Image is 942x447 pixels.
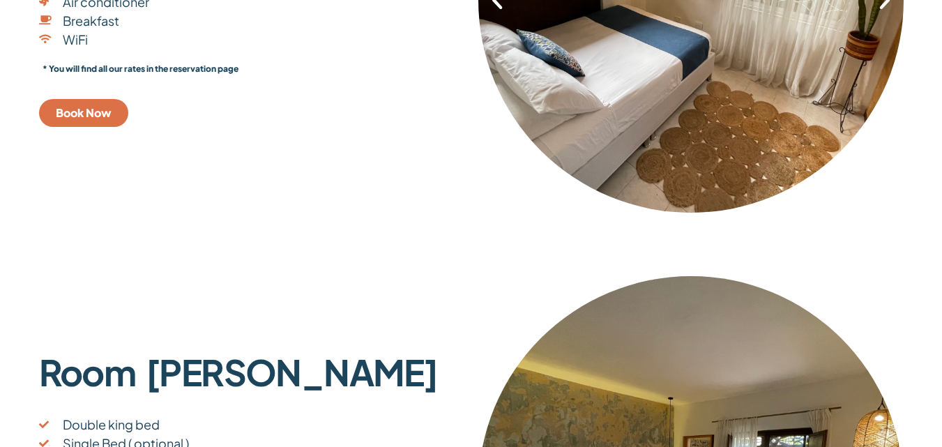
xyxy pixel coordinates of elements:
[43,63,238,74] span: * You will find all our rates in the reservation page
[59,415,160,434] span: Double king bed
[39,99,128,127] a: Book Now
[59,30,88,49] span: WiFi
[59,11,119,30] span: Breakfast
[39,349,438,394] span: Room [PERSON_NAME]
[56,107,112,119] span: Book Now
